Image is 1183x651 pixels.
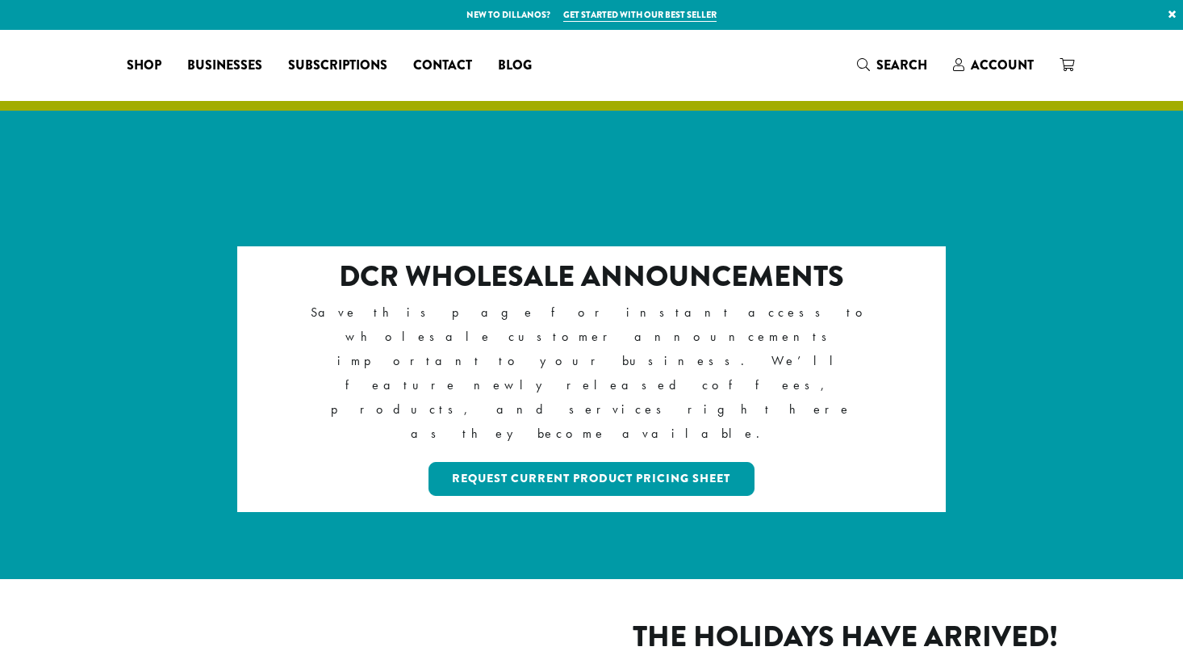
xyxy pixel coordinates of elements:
[971,56,1034,74] span: Account
[876,56,927,74] span: Search
[114,52,174,78] a: Shop
[563,8,717,22] a: Get started with our best seller
[428,462,755,496] a: Request Current Product Pricing Sheet
[127,56,161,76] span: Shop
[288,56,387,76] span: Subscriptions
[307,259,876,294] h2: DCR Wholesale Announcements
[498,56,532,76] span: Blog
[844,52,940,78] a: Search
[187,56,262,76] span: Businesses
[307,300,876,446] p: Save this page for instant access to wholesale customer announcements important to your business....
[413,56,472,76] span: Contact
